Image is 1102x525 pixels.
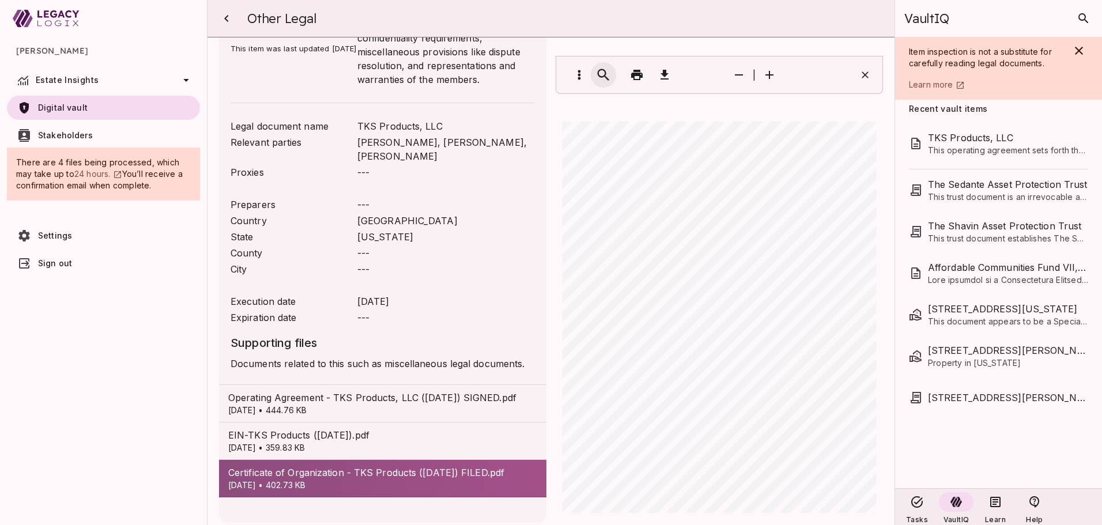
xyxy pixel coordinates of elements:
span: Supporting files [231,336,317,350]
span: Digital vault [38,103,88,112]
span: Country [231,214,357,228]
div: Certificate of Organization - TKS Products ([DATE]) FILED.pdf[DATE] • 402.73 KB [219,460,546,497]
div: EIN-TKS Products ([DATE]).pdf[DATE] • 359.83 KB [219,422,546,459]
span: This trust document establishes The Shavin Asset Protection Trust, an irrevocable asset protectio... [928,233,1088,244]
span: Tasks [906,515,928,524]
span: Sign out [38,258,72,268]
span: --- [357,311,535,324]
span: Stakeholders [38,130,93,140]
span: [PERSON_NAME] [16,37,191,65]
span: Documents related to this such as miscellaneous legal documents. [231,358,524,369]
span: City [231,262,357,276]
span: [PERSON_NAME], [PERSON_NAME], [PERSON_NAME] [357,135,535,163]
span: This trust document is an irrevocable asset protection trust created by [PERSON_NAME] and [PERSON... [928,191,1088,203]
span: State [231,230,357,244]
span: Preparers [231,198,357,211]
span: Certificate of Organization - TKS Products ([DATE]) FILED.pdf [228,466,537,479]
span: Affordable Communities Fund VII, LLC [928,260,1088,274]
span: Legal document name [231,119,357,133]
span: Help [1026,515,1043,524]
span: VaultIQ [944,515,969,524]
span: Estate Insights [36,75,99,85]
span: Relevant parties [231,135,357,149]
span: Property in [US_STATE] [928,357,1088,369]
span: Other Legal [247,10,316,27]
p: [DATE] • 444.76 KB [228,405,537,416]
span: Execution date [231,294,357,308]
span: Operating Agreement - TKS Products, LLC ([DATE]) SIGNED.pdf [228,391,537,405]
div: Operating Agreement - TKS Products, LLC ([DATE]) SIGNED.pdf[DATE] • 444.76 KB [219,385,546,422]
span: 12207 N Camino del Fierro, LLC [928,391,1088,405]
span: There are 4 files being processed, which may take up to [16,157,182,179]
span: The Shavin Asset Protection Trust [928,219,1088,233]
span: [US_STATE] [357,230,535,244]
span: 12207 N Camino Del Fierro [928,343,1088,357]
span: --- [357,246,535,260]
span: Item inspection is not a substitute for carefully reading legal documents. [909,47,1054,68]
span: TKS Products, LLC [357,119,535,133]
span: VaultIQ [904,10,949,27]
span: This document appears to be a Special Warranty Deed related to the transfer of a residential prop... [928,316,1088,327]
span: Learn more [909,80,953,89]
p: [DATE] • 359.83 KB [228,442,537,454]
span: This item was last updated [DATE] [207,37,895,60]
span: EIN-TKS Products ([DATE]).pdf [228,428,537,442]
div: | [753,68,756,82]
span: Lore ipsumdol si a Consectetura Elitsed doe Temporinci Utlaboreetd Magn ALI, ENI, a Mini veniamq ... [928,274,1088,286]
span: 5914 Century Heights, Highland, Utah [928,302,1088,316]
span: Learn [985,515,1006,524]
span: TKS Products, LLC [928,131,1088,145]
span: Proxies [231,165,357,179]
span: --- [357,198,535,211]
span: --- [357,165,535,179]
span: This operating agreement sets forth the terms and conditions for the operation and management of ... [928,145,1088,156]
span: Expiration date [231,311,357,324]
span: 24 hours. [74,169,111,179]
span: Recent vault items [909,104,987,114]
p: [DATE] • 402.73 KB [228,479,537,491]
span: Settings [38,231,72,240]
span: [DATE] [357,294,535,308]
span: The Sedante Asset Protection Trust [928,177,1088,191]
span: County [231,246,357,260]
span: --- [357,262,535,276]
span: [GEOGRAPHIC_DATA] [357,214,535,228]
